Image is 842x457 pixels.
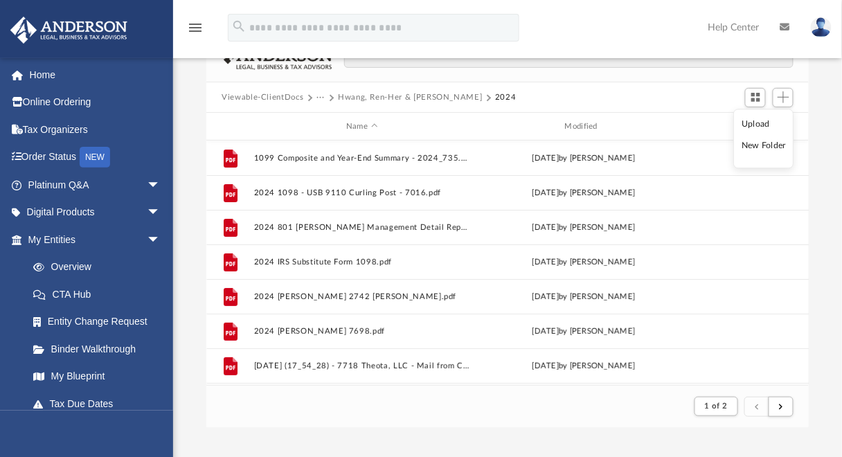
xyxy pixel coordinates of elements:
a: Tax Due Dates [19,390,181,418]
a: Binder Walkthrough [19,335,181,363]
span: [DATE] [532,258,559,266]
button: Switch to Grid View [745,88,766,107]
a: Home [10,61,181,89]
li: Upload [742,117,786,132]
button: Add [773,88,794,107]
button: [DATE] (17_54_28) - 7718 Theota, LLC - Mail from CITY OF PARMA TAXATION DIVISION.pdf [254,361,470,370]
a: menu [187,26,204,36]
div: Modified [476,120,692,133]
button: 2024 [PERSON_NAME] 7698.pdf [254,327,470,336]
a: Order StatusNEW [10,143,181,172]
li: New Folder [742,139,786,154]
button: Viewable-ClientDocs [222,91,303,104]
button: ··· [316,91,325,104]
button: 2024 [PERSON_NAME] 2742 [PERSON_NAME].pdf [254,292,470,301]
div: grid [206,141,809,385]
a: Entity Change Request [19,308,181,336]
button: Hwang, Ren-Her & [PERSON_NAME] [338,91,483,104]
div: [DATE] by [PERSON_NAME] [476,222,692,234]
span: arrow_drop_down [147,171,174,199]
a: Digital Productsarrow_drop_down [10,199,181,226]
a: Overview [19,253,181,281]
i: menu [187,19,204,36]
div: by [PERSON_NAME] [476,256,692,269]
div: id [213,120,247,133]
a: Platinum Q&Aarrow_drop_down [10,171,181,199]
button: 1 of 2 [695,397,738,416]
span: arrow_drop_down [147,226,174,254]
button: 2024 801 [PERSON_NAME] Management Detail Report.pdf [254,223,470,232]
a: Online Ordering [10,89,181,116]
div: [DATE] by [PERSON_NAME] [476,187,692,199]
button: 2024 [495,91,517,104]
button: 1099 Composite and Year-End Summary - 2024_735.PDF [254,154,470,163]
div: NEW [80,147,110,168]
div: [DATE] by [PERSON_NAME] [476,360,692,373]
div: [DATE] by [PERSON_NAME] [476,152,692,165]
a: Tax Organizers [10,116,181,143]
ul: Add [734,109,794,169]
img: Anderson Advisors Platinum Portal [6,17,132,44]
a: My Blueprint [19,363,174,391]
button: 2024 1098 - USB 9110 Curling Post - 7016.pdf [254,188,470,197]
div: [DATE] by [PERSON_NAME] [476,291,692,303]
a: My Entitiesarrow_drop_down [10,226,181,253]
i: search [231,19,247,34]
button: 2024 IRS Substitute Form 1098.pdf [254,258,470,267]
img: User Pic [811,17,832,37]
a: CTA Hub [19,280,181,308]
div: Name [253,120,469,133]
span: arrow_drop_down [147,199,174,227]
div: [DATE] by [PERSON_NAME] [476,325,692,338]
div: id [698,120,795,133]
